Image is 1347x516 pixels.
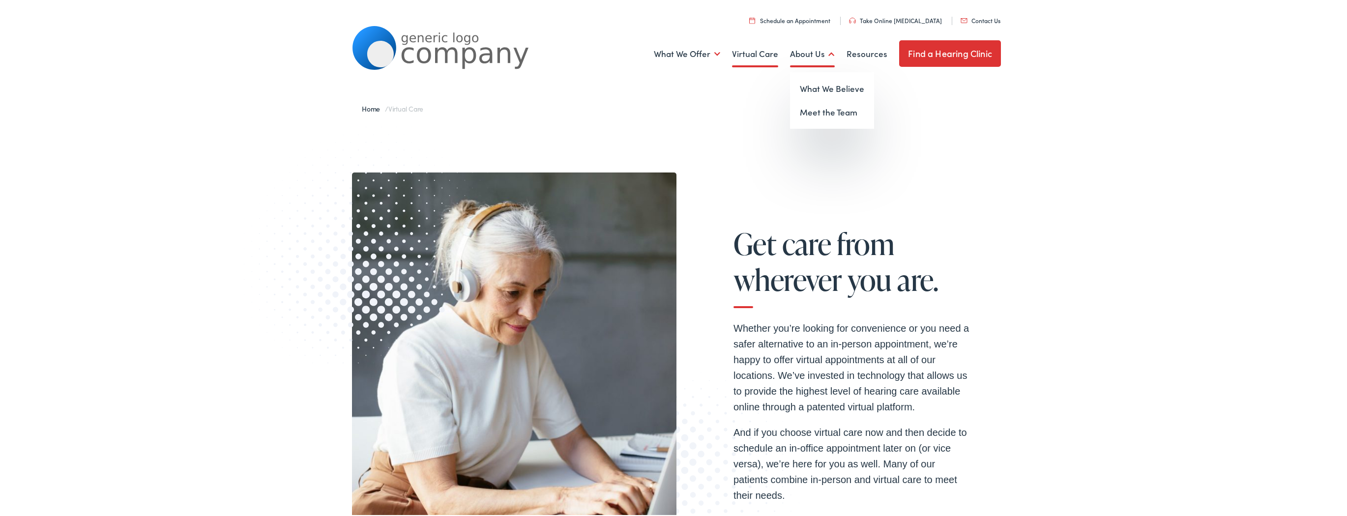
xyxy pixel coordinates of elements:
[654,35,720,71] a: What We Offer
[733,424,969,502] p: And if you choose virtual care now and then decide to schedule an in-office appointment later on ...
[899,39,1001,66] a: Find a Hearing Clinic
[362,103,423,113] span: /
[388,103,423,113] span: Virtual Care
[790,100,874,123] a: Meet the Team
[790,76,874,100] a: What We Believe
[897,262,938,295] span: are.
[961,15,1000,24] a: Contact Us
[749,15,830,24] a: Schedule an Appointment
[837,227,895,259] span: from
[790,35,835,71] a: About Us
[733,262,842,295] span: wherever
[229,111,488,377] img: Graphic image with a halftone pattern, contributing to the site's visual design.
[362,103,385,113] a: Home
[849,15,942,24] a: Take Online [MEDICAL_DATA]
[848,262,892,295] span: you
[847,35,887,71] a: Resources
[733,319,969,414] p: Whether you’re looking for convenience or you need a safer alternative to an in-person appointmen...
[749,16,755,23] img: utility icon
[733,227,776,259] span: Get
[849,17,856,23] img: utility icon
[961,17,967,22] img: utility icon
[782,227,831,259] span: care
[732,35,778,71] a: Virtual Care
